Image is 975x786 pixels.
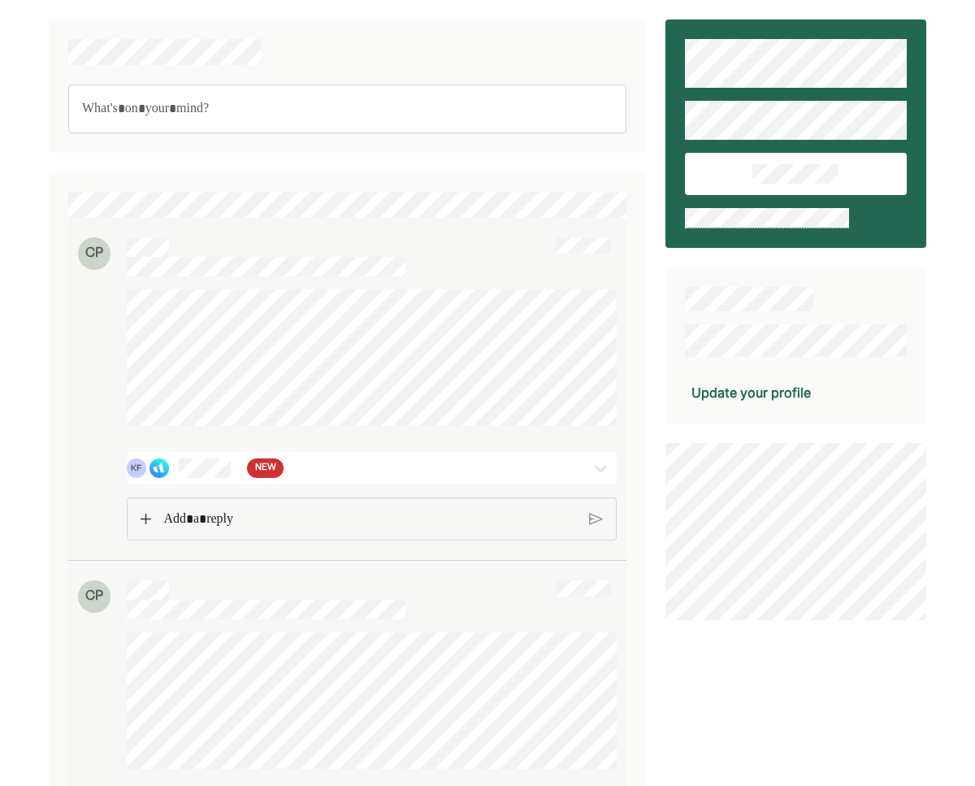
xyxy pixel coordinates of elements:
div: Update your profile [691,383,811,402]
div: Rich Text Editor. Editing area: main [68,85,626,133]
div: KF [127,458,146,478]
span: NEW [255,460,276,476]
div: CP [78,580,110,613]
div: CP [78,237,110,270]
div: Rich Text Editor. Editing area: main [155,498,585,541]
